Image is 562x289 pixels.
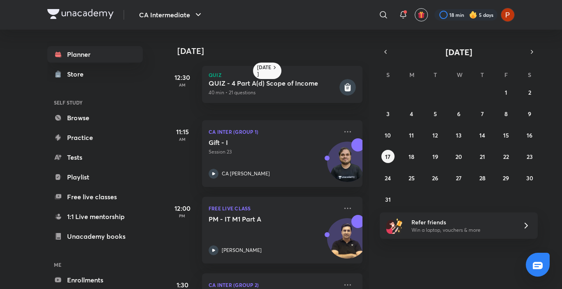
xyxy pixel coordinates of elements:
[504,71,508,79] abbr: Friday
[47,9,114,21] a: Company Logo
[481,71,484,79] abbr: Thursday
[47,96,143,110] h6: SELF STUDY
[457,71,462,79] abbr: Wednesday
[504,110,508,118] abbr: August 8, 2025
[47,129,143,146] a: Practice
[177,46,371,56] h4: [DATE]
[209,79,338,87] h5: QUIZ - 4 Part A(d) Scope of Income
[469,11,477,19] img: streak
[452,171,465,184] button: August 27, 2025
[415,8,428,21] button: avatar
[385,174,391,182] abbr: August 24, 2025
[209,89,338,96] p: 40 min • 21 questions
[381,107,395,120] button: August 3, 2025
[327,223,367,262] img: Avatar
[47,169,143,185] a: Playlist
[47,46,143,63] a: Planner
[503,153,509,161] abbr: August 22, 2025
[452,107,465,120] button: August 6, 2025
[409,71,414,79] abbr: Monday
[166,82,199,87] p: AM
[209,148,338,156] p: Session 23
[456,131,462,139] abbr: August 13, 2025
[432,174,438,182] abbr: August 26, 2025
[476,150,489,163] button: August 21, 2025
[47,208,143,225] a: 1:1 Live mentorship
[526,174,533,182] abbr: August 30, 2025
[479,174,485,182] abbr: August 28, 2025
[47,66,143,82] a: Store
[499,150,513,163] button: August 22, 2025
[385,196,391,203] abbr: August 31, 2025
[446,47,472,58] span: [DATE]
[166,213,199,218] p: PM
[479,131,485,139] abbr: August 14, 2025
[47,189,143,205] a: Free live classes
[381,150,395,163] button: August 17, 2025
[409,174,415,182] abbr: August 25, 2025
[386,110,390,118] abbr: August 3, 2025
[47,228,143,245] a: Unacademy books
[381,171,395,184] button: August 24, 2025
[503,131,509,139] abbr: August 15, 2025
[455,153,462,161] abbr: August 20, 2025
[209,138,311,147] h5: Gift - I
[501,8,515,22] img: Palak
[411,226,513,234] p: Win a laptop, vouchers & more
[523,128,536,142] button: August 16, 2025
[47,110,143,126] a: Browse
[527,153,533,161] abbr: August 23, 2025
[385,131,391,139] abbr: August 10, 2025
[209,215,311,223] h5: PM - IT M1 Part A
[499,107,513,120] button: August 8, 2025
[47,9,114,19] img: Company Logo
[166,72,199,82] h5: 12:30
[222,170,270,177] p: CA [PERSON_NAME]
[476,107,489,120] button: August 7, 2025
[67,69,88,79] div: Store
[523,171,536,184] button: August 30, 2025
[429,128,442,142] button: August 12, 2025
[47,149,143,165] a: Tests
[456,174,462,182] abbr: August 27, 2025
[391,46,526,58] button: [DATE]
[405,107,418,120] button: August 4, 2025
[528,89,531,96] abbr: August 2, 2025
[452,128,465,142] button: August 13, 2025
[209,72,356,77] p: Quiz
[480,153,485,161] abbr: August 21, 2025
[409,131,414,139] abbr: August 11, 2025
[523,86,536,99] button: August 2, 2025
[429,150,442,163] button: August 19, 2025
[434,71,437,79] abbr: Tuesday
[166,127,199,137] h5: 11:15
[385,153,390,161] abbr: August 17, 2025
[503,174,509,182] abbr: August 29, 2025
[410,110,413,118] abbr: August 4, 2025
[429,171,442,184] button: August 26, 2025
[386,217,403,234] img: referral
[523,107,536,120] button: August 9, 2025
[209,127,338,137] p: CA Inter (Group 1)
[528,110,531,118] abbr: August 9, 2025
[209,203,338,213] p: FREE LIVE CLASS
[257,64,272,77] h6: [DATE]
[381,128,395,142] button: August 10, 2025
[222,247,262,254] p: [PERSON_NAME]
[499,171,513,184] button: August 29, 2025
[418,11,425,19] img: avatar
[405,150,418,163] button: August 18, 2025
[47,258,143,272] h6: ME
[481,110,484,118] abbr: August 7, 2025
[405,128,418,142] button: August 11, 2025
[499,86,513,99] button: August 1, 2025
[476,171,489,184] button: August 28, 2025
[166,203,199,213] h5: 12:00
[411,218,513,226] h6: Refer friends
[432,131,438,139] abbr: August 12, 2025
[528,71,531,79] abbr: Saturday
[527,131,532,139] abbr: August 16, 2025
[405,171,418,184] button: August 25, 2025
[434,110,437,118] abbr: August 5, 2025
[47,272,143,288] a: Enrollments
